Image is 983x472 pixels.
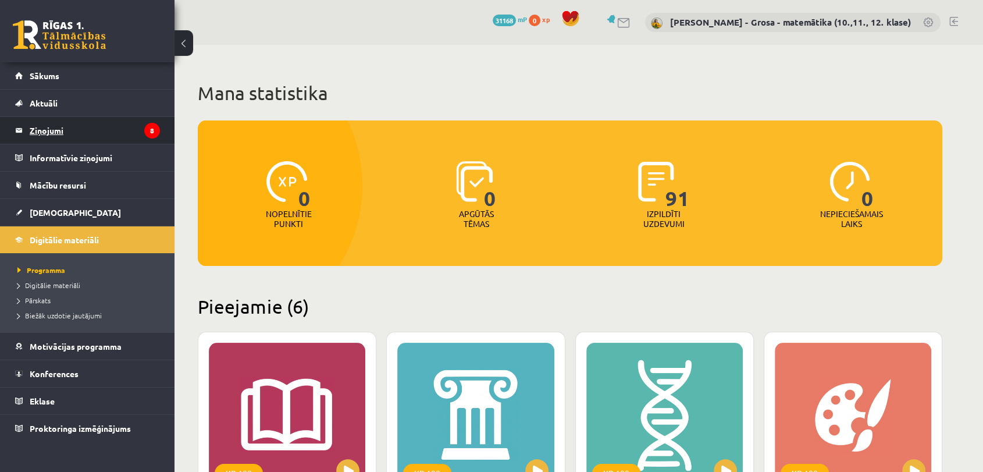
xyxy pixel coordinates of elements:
[820,209,883,229] p: Nepieciešamais laiks
[17,280,163,290] a: Digitālie materiāli
[30,235,99,245] span: Digitālie materiāli
[30,70,59,81] span: Sākums
[15,144,160,171] a: Informatīvie ziņojumi
[15,226,160,253] a: Digitālie materiāli
[198,81,942,105] h1: Mana statistika
[17,310,163,321] a: Biežāk uzdotie jautājumi
[30,180,86,190] span: Mācību resursi
[30,98,58,108] span: Aktuāli
[638,161,674,202] img: icon-completed-tasks-ad58ae20a441b2904462921112bc710f1caf180af7a3daa7317a5a94f2d26646.svg
[493,15,527,24] a: 31168 mP
[17,296,51,305] span: Pārskats
[15,172,160,198] a: Mācību resursi
[30,396,55,406] span: Eklase
[651,17,663,29] img: Laima Tukāne - Grosa - matemātika (10.,11., 12. klase)
[15,360,160,387] a: Konferences
[15,117,160,144] a: Ziņojumi8
[542,15,550,24] span: xp
[30,341,122,352] span: Motivācijas programma
[13,20,106,49] a: Rīgas 1. Tālmācības vidusskola
[30,368,79,379] span: Konferences
[665,161,690,209] span: 91
[861,161,874,209] span: 0
[493,15,516,26] span: 31168
[670,16,911,28] a: [PERSON_NAME] - Grosa - matemātika (10.,11., 12. klase)
[15,199,160,226] a: [DEMOGRAPHIC_DATA]
[30,144,160,171] legend: Informatīvie ziņojumi
[17,281,80,290] span: Digitālie materiāli
[144,123,160,139] i: 8
[15,62,160,89] a: Sākums
[518,15,527,24] span: mP
[15,333,160,360] a: Motivācijas programma
[15,90,160,116] a: Aktuāli
[30,207,121,218] span: [DEMOGRAPHIC_DATA]
[298,161,311,209] span: 0
[829,161,870,202] img: icon-clock-7be60019b62300814b6bd22b8e044499b485619524d84068768e800edab66f18.svg
[15,388,160,414] a: Eklase
[266,209,312,229] p: Nopelnītie punkti
[529,15,555,24] a: 0 xp
[30,423,131,434] span: Proktoringa izmēģinājums
[198,295,942,318] h2: Pieejamie (6)
[17,265,163,275] a: Programma
[15,415,160,442] a: Proktoringa izmēģinājums
[30,117,160,144] legend: Ziņojumi
[266,161,307,202] img: icon-xp-0682a9bc20223a9ccc6f5883a126b849a74cddfe5390d2b41b4391c66f2066e7.svg
[641,209,686,229] p: Izpildīti uzdevumi
[17,265,65,275] span: Programma
[454,209,499,229] p: Apgūtās tēmas
[17,295,163,306] a: Pārskats
[484,161,496,209] span: 0
[17,311,102,320] span: Biežāk uzdotie jautājumi
[529,15,540,26] span: 0
[456,161,493,202] img: icon-learned-topics-4a711ccc23c960034f471b6e78daf4a3bad4a20eaf4de84257b87e66633f6470.svg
